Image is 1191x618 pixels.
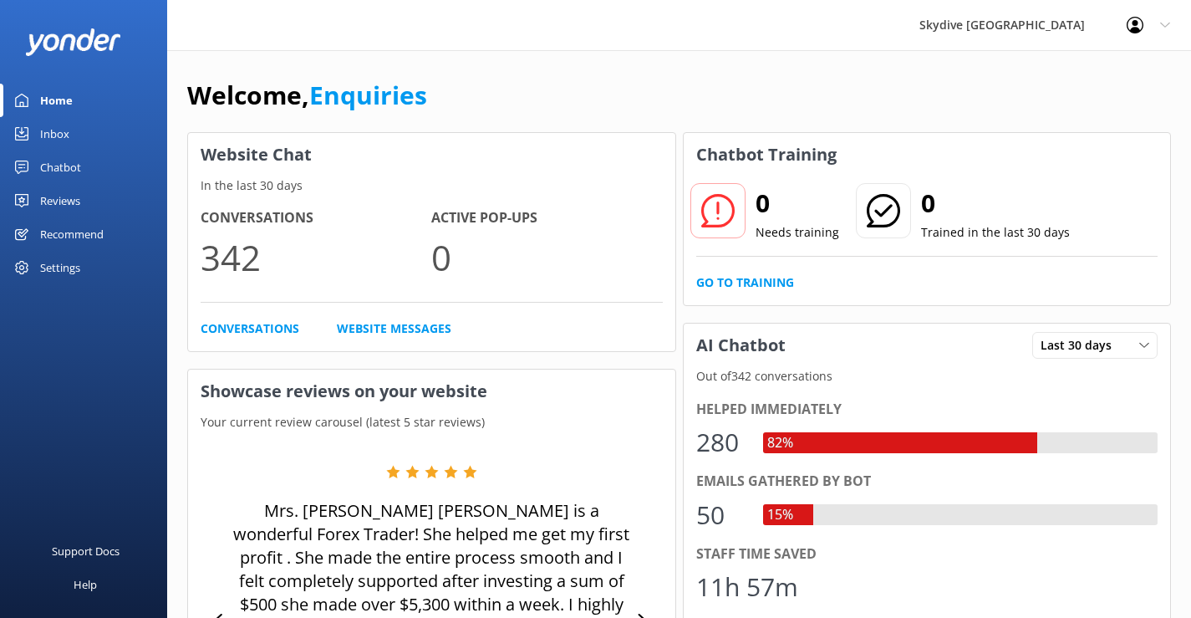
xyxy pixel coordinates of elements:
h3: Website Chat [188,133,675,176]
div: Settings [40,251,80,284]
p: Trained in the last 30 days [921,223,1070,242]
div: Recommend [40,217,104,251]
div: Reviews [40,184,80,217]
div: Emails gathered by bot [696,471,1158,493]
h1: Welcome, [187,75,427,115]
div: Support Docs [52,534,120,568]
div: Inbox [40,117,69,151]
p: 0 [431,229,662,285]
div: Help [74,568,97,601]
p: Needs training [756,223,839,242]
h4: Active Pop-ups [431,207,662,229]
span: Last 30 days [1041,336,1122,355]
h3: AI Chatbot [684,324,798,367]
p: Out of 342 conversations [684,367,1171,386]
h2: 0 [756,183,839,223]
p: Your current review carousel (latest 5 star reviews) [188,413,675,432]
div: Staff time saved [696,544,1158,565]
div: 11h 57m [696,567,798,607]
div: Home [40,84,73,117]
h4: Conversations [201,207,431,229]
p: In the last 30 days [188,176,675,195]
div: 280 [696,422,746,462]
a: Go to Training [696,273,794,292]
div: Helped immediately [696,399,1158,421]
img: yonder-white-logo.png [25,28,121,56]
h3: Showcase reviews on your website [188,370,675,413]
div: Chatbot [40,151,81,184]
a: Enquiries [309,78,427,112]
h3: Chatbot Training [684,133,849,176]
div: 15% [763,504,797,526]
p: 342 [201,229,431,285]
a: Conversations [201,319,299,338]
h2: 0 [921,183,1070,223]
a: Website Messages [337,319,451,338]
div: 82% [763,432,797,454]
div: 50 [696,495,746,535]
